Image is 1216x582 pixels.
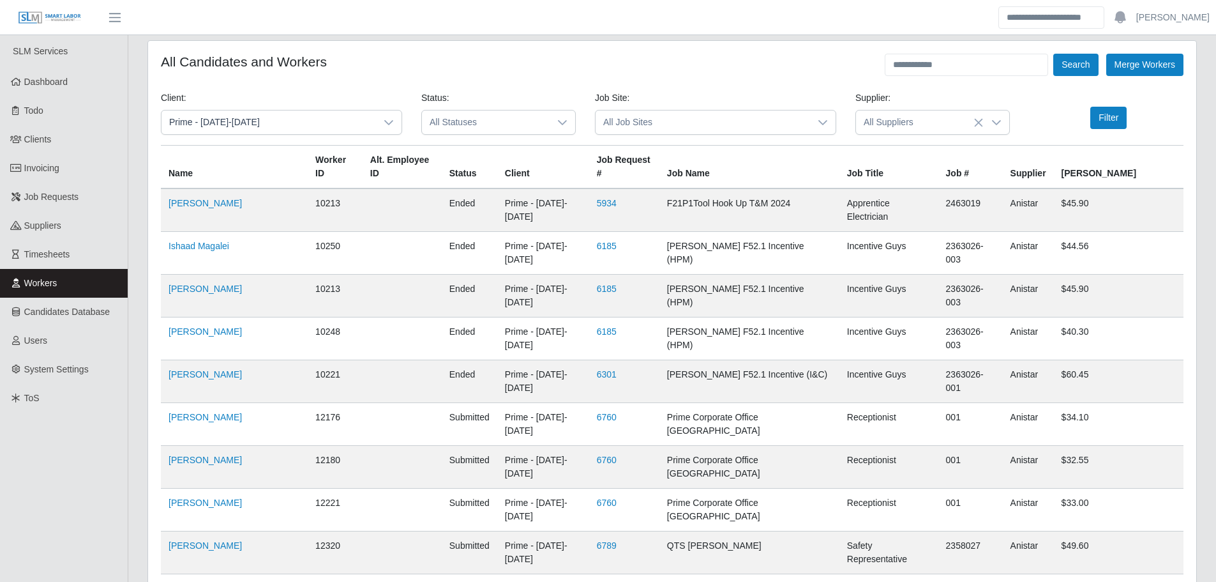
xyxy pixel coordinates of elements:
[169,284,242,294] a: [PERSON_NAME]
[938,532,1003,574] td: 2358027
[169,326,242,337] a: [PERSON_NAME]
[1054,232,1183,275] td: $44.56
[497,489,589,532] td: Prime - [DATE]-[DATE]
[442,446,497,489] td: submitted
[1054,360,1183,403] td: $60.45
[1003,188,1054,232] td: Anistar
[839,489,938,532] td: Receptionist
[1054,188,1183,232] td: $45.90
[597,326,617,337] a: 6185
[659,403,839,446] td: Prime Corporate Office [GEOGRAPHIC_DATA]
[839,446,938,489] td: Receptionist
[161,54,327,70] h4: All Candidates and Workers
[24,77,68,87] span: Dashboard
[161,146,308,189] th: Name
[308,360,363,403] td: 10221
[597,498,617,508] a: 6760
[497,532,589,574] td: Prime - [DATE]-[DATE]
[24,220,61,231] span: Suppliers
[1003,318,1054,360] td: Anistar
[597,412,617,422] a: 6760
[497,275,589,318] td: Prime - [DATE]-[DATE]
[1003,146,1054,189] th: Supplier
[659,188,839,232] td: F21P1Tool Hook Up T&M 2024
[938,489,1003,532] td: 001
[308,403,363,446] td: 12176
[308,532,363,574] td: 12320
[839,318,938,360] td: Incentive Guys
[938,188,1003,232] td: 2463019
[659,275,839,318] td: [PERSON_NAME] F52.1 Incentive (HPM)
[422,111,550,134] span: All Statuses
[1106,54,1183,76] button: Merge Workers
[856,111,984,134] span: All Suppliers
[13,46,68,56] span: SLM Services
[1003,275,1054,318] td: Anistar
[1054,318,1183,360] td: $40.30
[596,111,810,134] span: All Job Sites
[308,446,363,489] td: 12180
[1003,446,1054,489] td: Anistar
[442,275,497,318] td: ended
[442,403,497,446] td: submitted
[659,446,839,489] td: Prime Corporate Office [GEOGRAPHIC_DATA]
[442,318,497,360] td: ended
[839,360,938,403] td: Incentive Guys
[24,335,48,346] span: Users
[1054,446,1183,489] td: $32.55
[442,360,497,403] td: ended
[597,241,617,251] a: 6185
[442,489,497,532] td: submitted
[169,412,242,422] a: [PERSON_NAME]
[497,446,589,489] td: Prime - [DATE]-[DATE]
[1003,232,1054,275] td: Anistar
[597,198,617,208] a: 5934
[1054,275,1183,318] td: $45.90
[839,532,938,574] td: Safety Representative
[24,192,79,202] span: Job Requests
[18,11,82,25] img: SLM Logo
[1136,11,1210,24] a: [PERSON_NAME]
[497,232,589,275] td: Prime - [DATE]-[DATE]
[24,163,59,173] span: Invoicing
[659,489,839,532] td: Prime Corporate Office [GEOGRAPHIC_DATA]
[442,188,497,232] td: ended
[442,532,497,574] td: submitted
[839,188,938,232] td: Apprentice Electrician
[308,318,363,360] td: 10248
[1003,360,1054,403] td: Anistar
[1054,146,1183,189] th: [PERSON_NAME]
[421,91,449,105] label: Status:
[24,249,70,259] span: Timesheets
[659,146,839,189] th: Job Name
[938,446,1003,489] td: 001
[938,403,1003,446] td: 001
[855,91,890,105] label: Supplier:
[938,275,1003,318] td: 2363026-003
[595,91,629,105] label: Job Site:
[24,105,43,116] span: Todo
[938,318,1003,360] td: 2363026-003
[589,146,659,189] th: Job Request #
[1090,107,1127,129] button: Filter
[597,284,617,294] a: 6185
[24,134,52,144] span: Clients
[363,146,442,189] th: Alt. Employee ID
[839,232,938,275] td: Incentive Guys
[308,188,363,232] td: 10213
[938,360,1003,403] td: 2363026-001
[442,232,497,275] td: ended
[597,540,617,551] a: 6789
[839,146,938,189] th: Job Title
[998,6,1104,29] input: Search
[597,455,617,465] a: 6760
[1003,532,1054,574] td: Anistar
[659,532,839,574] td: QTS [PERSON_NAME]
[169,540,242,551] a: [PERSON_NAME]
[1053,54,1098,76] button: Search
[497,403,589,446] td: Prime - [DATE]-[DATE]
[308,489,363,532] td: 12221
[938,232,1003,275] td: 2363026-003
[169,369,242,379] a: [PERSON_NAME]
[308,275,363,318] td: 10213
